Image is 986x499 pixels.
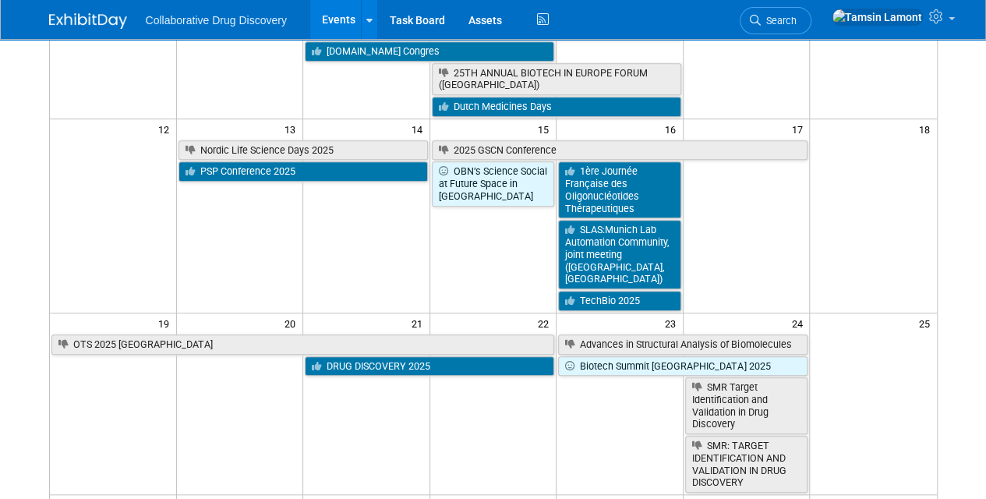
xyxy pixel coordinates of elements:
[283,313,302,333] span: 20
[832,9,923,26] img: Tamsin Lamont
[685,436,808,493] a: SMR: TARGET IDENTIFICATION AND VALIDATION IN DRUG DISCOVERY
[917,313,937,333] span: 25
[536,119,556,139] span: 15
[51,334,555,355] a: OTS 2025 [GEOGRAPHIC_DATA]
[432,63,681,95] a: 25TH ANNUAL BIOTECH IN EUROPE FORUM ([GEOGRAPHIC_DATA])
[663,119,683,139] span: 16
[917,119,937,139] span: 18
[558,291,681,311] a: TechBio 2025
[558,334,808,355] a: Advances in Structural Analysis of Biomolecules
[178,140,428,161] a: Nordic Life Science Days 2025
[740,7,811,34] a: Search
[558,356,808,377] a: Biotech Summit [GEOGRAPHIC_DATA] 2025
[790,119,809,139] span: 17
[558,161,681,218] a: 1ère Journée Française des Oligonucléotides Thérapeutiques
[283,119,302,139] span: 13
[410,119,429,139] span: 14
[49,13,127,29] img: ExhibitDay
[157,119,176,139] span: 12
[178,161,428,182] a: PSP Conference 2025
[305,356,554,377] a: DRUG DISCOVERY 2025
[536,313,556,333] span: 22
[157,313,176,333] span: 19
[146,14,287,27] span: Collaborative Drug Discovery
[761,15,797,27] span: Search
[305,41,554,62] a: [DOMAIN_NAME] Congres
[432,140,808,161] a: 2025 GSCN Conference
[432,97,681,117] a: Dutch Medicines Days
[685,377,808,434] a: SMR Target Identification and Validation in Drug Discovery
[663,313,683,333] span: 23
[558,220,681,289] a: SLAS:Munich Lab Automation Community, joint meeting ([GEOGRAPHIC_DATA], [GEOGRAPHIC_DATA])
[432,161,555,206] a: OBN’s Science Social at Future Space in [GEOGRAPHIC_DATA]
[790,313,809,333] span: 24
[410,313,429,333] span: 21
